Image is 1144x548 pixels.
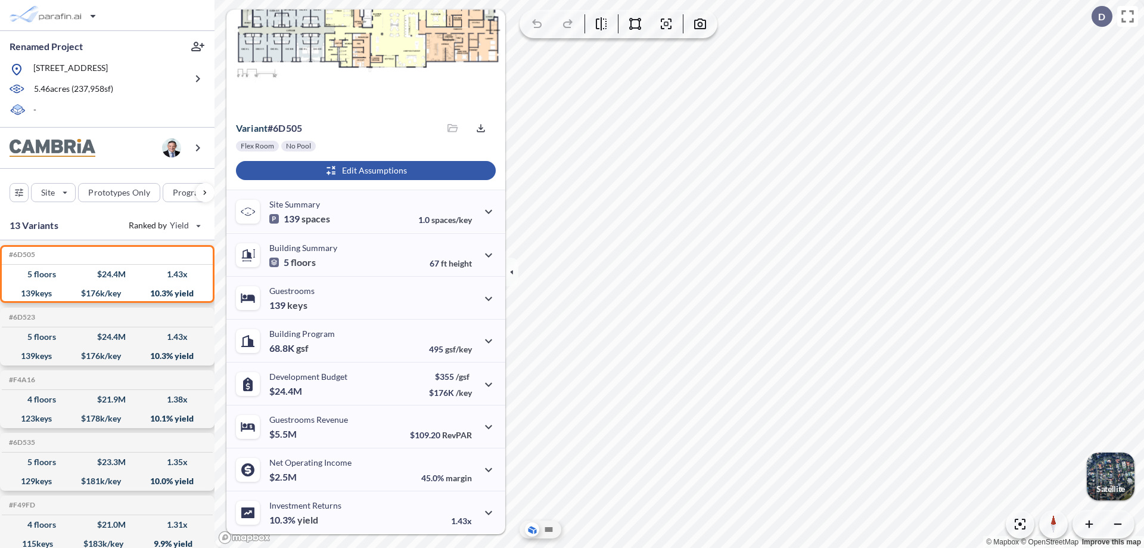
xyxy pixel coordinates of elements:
[297,514,318,526] span: yield
[442,430,472,440] span: RevPAR
[119,216,209,235] button: Ranked by Yield
[7,438,35,447] h5: Click to copy the code
[296,342,309,354] span: gsf
[269,199,320,209] p: Site Summary
[269,286,315,296] p: Guestrooms
[449,258,472,268] span: height
[542,522,556,537] button: Site Plan
[456,388,472,398] span: /key
[163,183,227,202] button: Program
[78,183,160,202] button: Prototypes Only
[1098,11,1105,22] p: D
[456,371,470,382] span: /gsf
[236,161,496,180] button: Edit Assumptions
[1087,453,1134,500] button: Switcher ImageSatellite
[445,344,472,354] span: gsf/key
[269,299,307,311] p: 139
[429,344,472,354] p: 495
[269,385,304,397] p: $24.4M
[1082,538,1141,546] a: Improve this map
[269,243,337,253] p: Building Summary
[269,471,299,483] p: $2.5M
[241,141,274,151] p: Flex Room
[431,215,472,225] span: spaces/key
[287,299,307,311] span: keys
[170,219,189,231] span: Yield
[1096,484,1125,494] p: Satellite
[525,522,539,537] button: Aerial View
[269,514,318,526] p: 10.3%
[34,83,113,96] p: 5.46 acres ( 237,958 sf)
[41,187,55,199] p: Site
[429,371,472,382] p: $355
[33,62,108,77] p: [STREET_ADDRESS]
[33,104,36,117] p: -
[1021,538,1078,546] a: OpenStreetMap
[269,329,335,339] p: Building Program
[236,122,268,134] span: Variant
[441,258,447,268] span: ft
[10,218,58,233] p: 13 Variants
[7,250,35,259] h5: Click to copy the code
[421,473,472,483] p: 45.0%
[269,256,316,268] p: 5
[173,187,206,199] p: Program
[418,215,472,225] p: 1.0
[7,376,35,384] h5: Click to copy the code
[269,342,309,354] p: 68.8K
[269,213,330,225] p: 139
[162,138,181,157] img: user logo
[286,141,311,151] p: No Pool
[236,122,302,134] p: # 6d505
[410,430,472,440] p: $109.20
[430,258,472,268] p: 67
[269,500,341,510] p: Investment Returns
[446,473,472,483] span: margin
[88,187,150,199] p: Prototypes Only
[429,388,472,398] p: $176K
[31,183,76,202] button: Site
[451,516,472,526] p: 1.43x
[269,371,347,382] p: Development Budget
[269,428,299,440] p: $5.5M
[986,538,1019,546] a: Mapbox
[7,501,35,509] h5: Click to copy the code
[301,213,330,225] span: spaces
[218,531,271,544] a: Mapbox homepage
[1087,453,1134,500] img: Switcher Image
[291,256,316,268] span: floors
[10,139,95,157] img: BrandImage
[10,40,83,53] p: Renamed Project
[269,457,352,467] p: Net Operating Income
[7,313,35,321] h5: Click to copy the code
[269,414,348,425] p: Guestrooms Revenue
